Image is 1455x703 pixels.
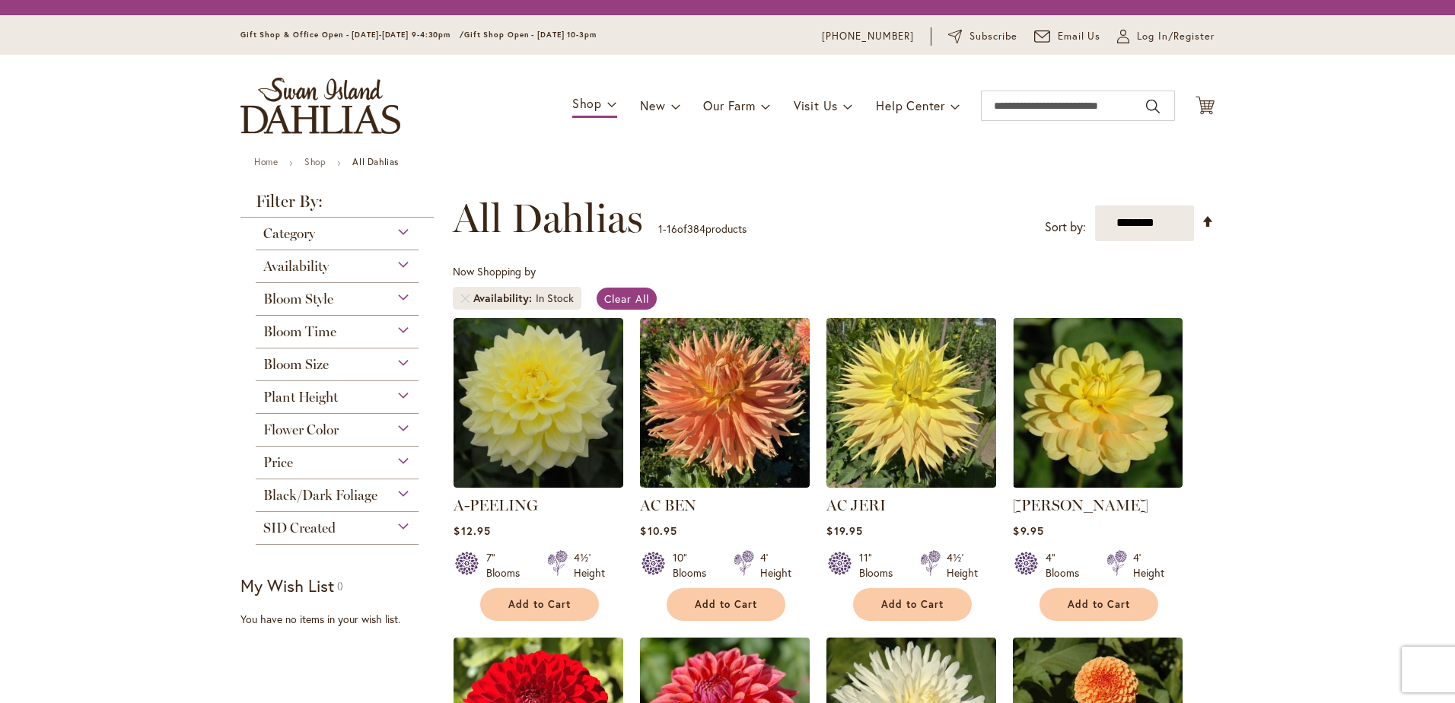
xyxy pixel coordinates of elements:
[640,97,665,113] span: New
[263,421,339,438] span: Flower Color
[1013,476,1183,491] a: AHOY MATEY
[240,612,444,627] div: You have no items in your wish list.
[695,598,757,611] span: Add to Cart
[240,574,334,596] strong: My Wish List
[881,598,944,611] span: Add to Cart
[263,454,293,471] span: Price
[263,389,338,406] span: Plant Height
[687,221,705,236] span: 384
[760,550,791,581] div: 4' Height
[454,318,623,488] img: A-Peeling
[460,294,470,303] a: Remove Availability In Stock
[640,476,810,491] a: AC BEN
[486,550,529,581] div: 7" Blooms
[1058,29,1101,44] span: Email Us
[640,523,677,538] span: $10.95
[263,356,329,373] span: Bloom Size
[453,264,536,278] span: Now Shopping by
[640,496,696,514] a: AC BEN
[640,318,810,488] img: AC BEN
[822,29,914,44] a: [PHONE_NUMBER]
[254,156,278,167] a: Home
[473,291,536,306] span: Availability
[508,598,571,611] span: Add to Cart
[826,523,862,538] span: $19.95
[263,487,377,504] span: Black/Dark Foliage
[263,225,315,242] span: Category
[454,476,623,491] a: A-Peeling
[574,550,605,581] div: 4½' Height
[240,78,400,134] a: store logo
[1045,213,1086,241] label: Sort by:
[859,550,902,581] div: 11" Blooms
[464,30,597,40] span: Gift Shop Open - [DATE] 10-3pm
[597,288,657,310] a: Clear All
[1137,29,1215,44] span: Log In/Register
[1034,29,1101,44] a: Email Us
[853,588,972,621] button: Add to Cart
[826,476,996,491] a: AC Jeri
[658,217,747,241] p: - of products
[1040,588,1158,621] button: Add to Cart
[947,550,978,581] div: 4½' Height
[454,523,490,538] span: $12.95
[304,156,326,167] a: Shop
[673,550,715,581] div: 10" Blooms
[263,520,336,536] span: SID Created
[1068,598,1130,611] span: Add to Cart
[658,221,663,236] span: 1
[1146,94,1160,119] button: Search
[667,588,785,621] button: Add to Cart
[794,97,838,113] span: Visit Us
[263,258,329,275] span: Availability
[1117,29,1215,44] a: Log In/Register
[703,97,755,113] span: Our Farm
[263,323,336,340] span: Bloom Time
[969,29,1017,44] span: Subscribe
[826,318,996,488] img: AC Jeri
[876,97,945,113] span: Help Center
[480,588,599,621] button: Add to Cart
[667,221,677,236] span: 16
[240,193,434,218] strong: Filter By:
[1013,496,1148,514] a: [PERSON_NAME]
[454,496,538,514] a: A-PEELING
[352,156,399,167] strong: All Dahlias
[948,29,1017,44] a: Subscribe
[1133,550,1164,581] div: 4' Height
[1013,318,1183,488] img: AHOY MATEY
[1013,523,1043,538] span: $9.95
[263,291,333,307] span: Bloom Style
[1046,550,1088,581] div: 4" Blooms
[826,496,886,514] a: AC JERI
[453,196,643,241] span: All Dahlias
[536,291,574,306] div: In Stock
[572,95,602,111] span: Shop
[240,30,464,40] span: Gift Shop & Office Open - [DATE]-[DATE] 9-4:30pm /
[604,291,649,306] span: Clear All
